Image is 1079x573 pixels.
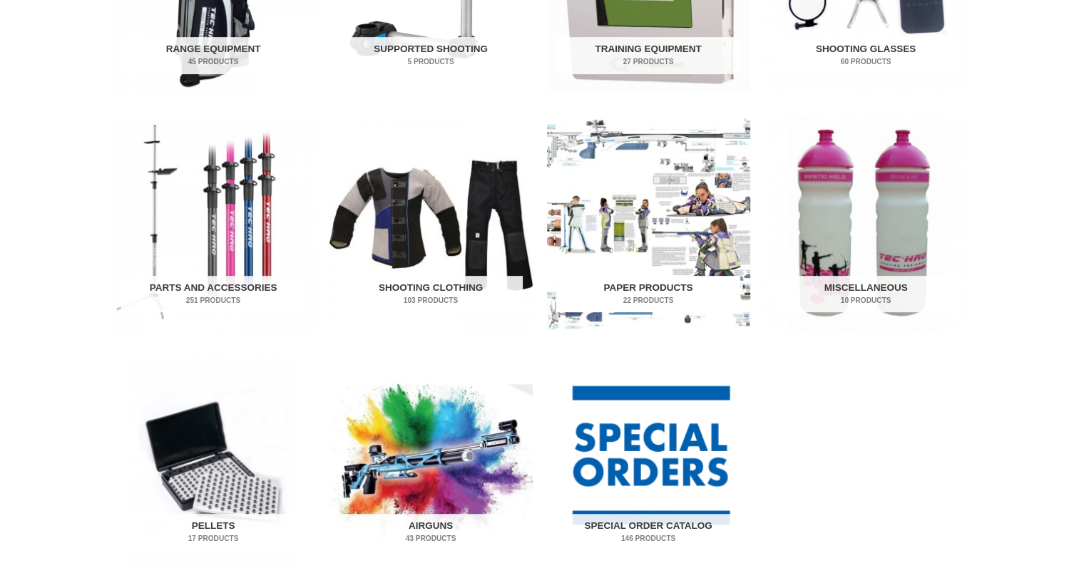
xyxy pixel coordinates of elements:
[112,118,315,330] a: Visit product category Parts and Accessories
[547,118,750,330] a: Visit product category Paper Products
[556,56,740,67] mark: 27 Products
[556,276,740,313] h2: Paper Products
[547,118,750,330] img: Paper Products
[547,356,750,568] a: Visit product category Special Order Catalog
[112,118,315,330] img: Parts and Accessories
[112,356,315,568] a: Visit product category Pellets
[329,356,533,568] a: Visit product category Airguns
[121,276,305,313] h2: Parts and Accessories
[121,295,305,306] mark: 251 Products
[339,276,523,313] h2: Shooting Clothing
[112,356,315,568] img: Pellets
[764,118,968,330] a: Visit product category Miscellaneous
[121,56,305,67] mark: 45 Products
[329,356,533,568] img: Airguns
[556,533,740,544] mark: 146 Products
[774,56,958,67] mark: 60 Products
[556,514,740,551] h2: Special Order Catalog
[774,37,958,74] h2: Shooting Glasses
[774,276,958,313] h2: Miscellaneous
[556,37,740,74] h2: Training Equipment
[121,533,305,544] mark: 17 Products
[329,118,533,330] a: Visit product category Shooting Clothing
[774,295,958,306] mark: 10 Products
[764,118,968,330] img: Miscellaneous
[339,295,523,306] mark: 103 Products
[339,56,523,67] mark: 5 Products
[339,37,523,74] h2: Supported Shooting
[329,118,533,330] img: Shooting Clothing
[121,514,305,551] h2: Pellets
[339,514,523,551] h2: Airguns
[121,37,305,74] h2: Range Equipment
[556,295,740,306] mark: 22 Products
[339,533,523,544] mark: 43 Products
[547,356,750,568] img: Special Order Catalog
